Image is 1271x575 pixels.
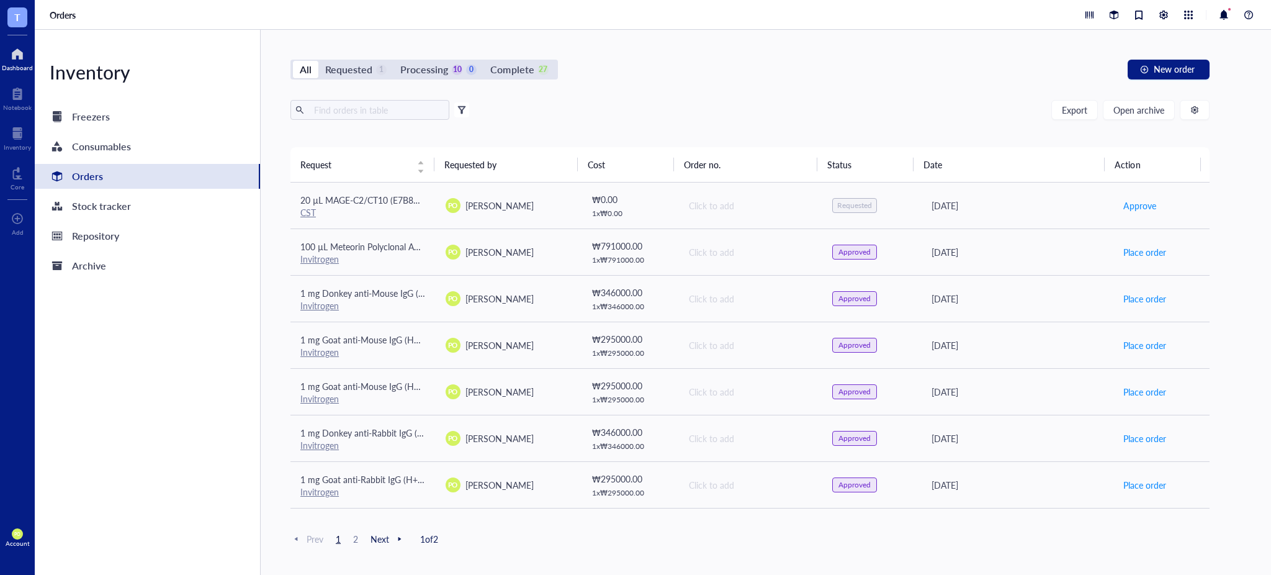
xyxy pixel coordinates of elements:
span: PO [448,247,458,257]
span: [PERSON_NAME] [465,479,534,491]
div: Inventory [4,143,31,151]
div: Freezers [72,108,110,125]
span: PO [448,479,458,490]
span: Request [300,158,410,171]
span: New order [1154,64,1195,74]
span: [PERSON_NAME] [465,199,534,212]
a: Invitrogen [300,392,339,405]
a: Core [11,163,24,191]
td: Click to add [678,508,823,555]
a: Inventory [4,124,31,151]
a: Dashboard [2,44,33,71]
div: Approved [838,247,871,257]
div: 10 [452,65,462,75]
div: Requested [837,201,872,211]
div: Click to add [689,292,813,306]
td: Click to add [678,368,823,415]
span: 1 of 2 [420,533,438,545]
div: Click to add [689,432,813,445]
span: PO [448,293,458,304]
span: Place order [1123,385,1166,399]
span: Prev [290,533,323,545]
button: Place order [1123,335,1167,355]
th: Status [817,147,913,182]
span: Open archive [1113,105,1164,115]
a: Archive [35,253,260,278]
div: 1 x ₩ 346000.00 [592,441,668,451]
div: Click to add [689,385,813,399]
div: All [300,61,312,78]
th: Date [914,147,1105,182]
a: Repository [35,224,260,248]
div: [DATE] [932,199,1103,212]
span: PO [448,200,458,211]
div: Add [12,229,24,236]
span: 1 mg Goat anti-Mouse IgG (H+L) Cross-Adsorbed Secondary Antibody, Alexa Fluor 594 [300,333,634,346]
button: Place order [1123,289,1167,309]
div: Consumables [72,138,131,155]
span: PO [448,340,458,350]
div: [DATE] [932,478,1103,492]
div: Dashboard [2,64,33,71]
a: Freezers [35,104,260,129]
div: Requested [325,61,372,78]
span: Place order [1123,292,1166,306]
div: 1 x ₩ 0.00 [592,209,668,219]
span: PO [448,386,458,397]
div: Processing [400,61,448,78]
th: Cost [578,147,673,182]
div: [DATE] [932,245,1103,259]
span: T [14,9,20,25]
span: Export [1062,105,1087,115]
div: Click to add [689,199,813,212]
div: Click to add [689,245,813,259]
th: Order no. [674,147,818,182]
div: [DATE] [932,385,1103,399]
td: Click to add [678,461,823,508]
div: Archive [72,257,106,274]
div: 0 [466,65,477,75]
div: Click to add [689,338,813,352]
span: Next [371,533,405,545]
span: 100 µL Meteorin Polyclonal Antibody [300,240,443,253]
td: Click to add [678,275,823,322]
button: Place order [1123,242,1167,262]
a: Invitrogen [300,253,339,265]
div: 1 [376,65,387,75]
div: Inventory [35,60,260,84]
div: 1 x ₩ 295000.00 [592,395,668,405]
div: Stock tracker [72,197,131,215]
a: Invitrogen [300,346,339,358]
span: [PERSON_NAME] [465,386,534,398]
a: Stock tracker [35,194,260,219]
a: Invitrogen [300,299,339,312]
button: Approve [1123,196,1157,215]
div: Approved [838,480,871,490]
div: Account [6,540,30,547]
span: PO [14,532,20,537]
a: Notebook [3,84,32,111]
th: Requested by [434,147,578,182]
div: [DATE] [932,292,1103,306]
span: Place order [1123,338,1166,352]
div: Notebook [3,104,32,111]
div: Orders [72,168,103,185]
div: Repository [72,227,119,245]
input: Find orders in table [309,101,444,119]
span: 2 [348,533,363,545]
a: Consumables [35,134,260,159]
span: Place order [1123,478,1166,492]
a: Orders [50,9,78,20]
div: ₩ 791000.00 [592,239,668,253]
div: ₩ 0.00 [592,192,668,206]
div: ₩ 295000.00 [592,332,668,346]
button: Open archive [1103,100,1175,120]
td: Click to add [678,322,823,368]
div: Approved [838,294,871,304]
td: Click to add [678,415,823,461]
div: ₩ 295000.00 [592,472,668,486]
span: Place order [1123,432,1166,445]
span: 1 mg Donkey anti-Mouse IgG (H+L) Highly Cross-Adsorbed Secondary Antibody, Alexa Fluor 647 [300,287,671,299]
span: 1 mg Goat anti-Rabbit IgG (H+L) Cross-Adsorbed Secondary Antibody, Alexa Fluor 594 [300,473,632,486]
div: [DATE] [932,338,1103,352]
